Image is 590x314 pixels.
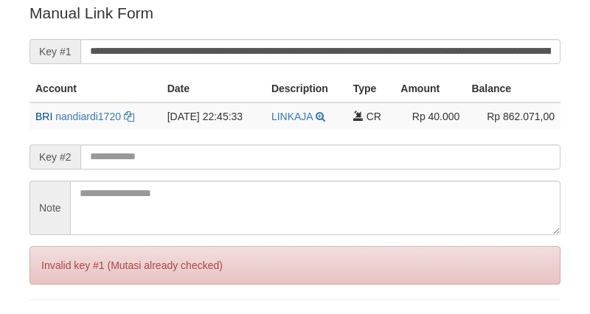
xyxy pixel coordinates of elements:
td: Rp 862.071,00 [465,102,560,130]
span: Note [29,181,70,235]
span: Key #1 [29,39,80,64]
td: Rp 40.000 [395,102,465,130]
span: Key #2 [29,144,80,170]
th: Balance [465,75,560,102]
td: [DATE] 22:45:33 [162,102,265,130]
th: Date [162,75,265,102]
div: Invalid key #1 (Mutasi already checked) [29,246,560,285]
th: Description [265,75,347,102]
th: Account [29,75,162,102]
a: LINKAJA [271,111,313,122]
a: Copy nandiardi1720 to clipboard [124,111,134,122]
span: BRI [35,111,52,122]
th: Amount [395,75,465,102]
a: nandiardi1720 [55,111,121,122]
span: CR [367,111,381,122]
th: Type [347,75,395,102]
p: Manual Link Form [29,2,560,24]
